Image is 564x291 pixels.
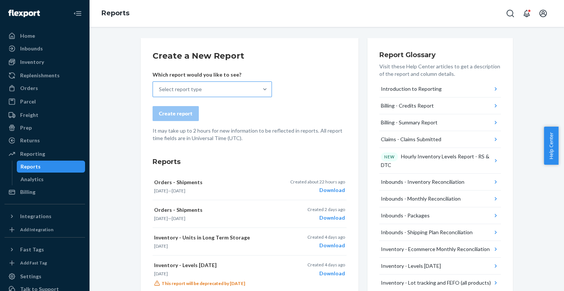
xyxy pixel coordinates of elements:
[154,243,168,249] time: [DATE]
[379,224,501,241] button: Inbounds - Shipping Plan Reconciliation
[544,127,558,165] button: Help Center
[154,261,280,269] p: Inventory - Levels [DATE]
[154,215,280,222] p: —
[4,270,85,282] a: Settings
[20,72,60,79] div: Replenishments
[153,127,347,142] p: It may take up to 2 hours for new information to be reflected in reports. All report time fields ...
[154,179,280,186] p: Orders - Shipments
[20,226,53,233] div: Add Integration
[20,111,38,119] div: Freight
[21,176,44,183] div: Analytics
[4,259,85,267] a: Add Fast Tag
[172,188,185,194] time: [DATE]
[20,98,36,105] div: Parcel
[172,216,185,221] time: [DATE]
[307,206,345,213] p: Created 2 days ago
[381,195,461,202] div: Inbounds - Monthly Reconciliation
[4,109,85,121] a: Freight
[154,271,168,276] time: [DATE]
[153,71,272,78] p: Which report would you like to see?
[153,228,347,256] button: Inventory - Units in Long Term Storage[DATE]Created 4 days agoDownload
[101,9,129,17] a: Reports
[290,186,345,194] div: Download
[154,234,280,241] p: Inventory - Units in Long Term Storage
[154,280,280,287] p: This report will be deprecated by [DATE]
[307,214,345,222] div: Download
[95,3,135,24] ol: breadcrumbs
[381,245,490,253] div: Inventory - Ecommerce Monthly Reconciliation
[381,279,491,287] div: Inventory - Lot tracking and FEFO (all products)
[70,6,85,21] button: Close Navigation
[20,213,51,220] div: Integrations
[307,234,345,240] p: Created 4 days ago
[17,173,85,185] a: Analytics
[4,30,85,42] a: Home
[381,85,442,93] div: Introduction to Reporting
[4,82,85,94] a: Orders
[379,50,501,60] h3: Report Glossary
[4,56,85,68] a: Inventory
[20,124,32,131] div: Prep
[20,150,45,158] div: Reporting
[4,96,85,108] a: Parcel
[154,206,280,214] p: Orders - Shipments
[381,119,438,126] div: Billing - Summary Report
[4,148,85,160] a: Reporting
[17,161,85,173] a: Reports
[519,6,534,21] button: Open notifications
[379,174,501,191] button: Inbounds - Inventory Reconciliation
[307,242,345,249] div: Download
[20,45,43,52] div: Inbounds
[379,97,501,114] button: Billing - Credits Report
[8,10,40,17] img: Flexport logo
[20,246,44,253] div: Fast Tags
[154,188,280,194] p: —
[503,6,518,21] button: Open Search Box
[381,262,441,270] div: Inventory - Levels [DATE]
[21,163,41,170] div: Reports
[4,122,85,134] a: Prep
[379,148,501,174] button: NEWHourly Inventory Levels Report - RS & DTC
[153,157,347,167] h3: Reports
[4,225,85,234] a: Add Integration
[381,136,441,143] div: Claims - Claims Submitted
[153,173,347,200] button: Orders - Shipments[DATE]—[DATE]Created about 22 hours agoDownload
[384,154,395,160] p: NEW
[381,178,464,186] div: Inbounds - Inventory Reconciliation
[4,134,85,146] a: Returns
[379,63,501,78] p: Visit these Help Center articles to get a description of the report and column details.
[307,261,345,268] p: Created 4 days ago
[20,58,44,66] div: Inventory
[159,110,192,117] div: Create report
[379,191,501,207] button: Inbounds - Monthly Reconciliation
[379,207,501,224] button: Inbounds - Packages
[307,270,345,277] div: Download
[381,102,434,109] div: Billing - Credits Report
[154,188,168,194] time: [DATE]
[20,84,38,92] div: Orders
[4,69,85,81] a: Replenishments
[290,179,345,185] p: Created about 22 hours ago
[20,32,35,40] div: Home
[20,188,35,196] div: Billing
[153,106,199,121] button: Create report
[20,273,41,280] div: Settings
[154,216,168,221] time: [DATE]
[379,131,501,148] button: Claims - Claims Submitted
[381,229,473,236] div: Inbounds - Shipping Plan Reconciliation
[159,86,202,93] div: Select report type
[4,210,85,222] button: Integrations
[4,244,85,256] button: Fast Tags
[379,114,501,131] button: Billing - Summary Report
[379,241,501,258] button: Inventory - Ecommerce Monthly Reconciliation
[153,50,347,62] h2: Create a New Report
[20,260,47,266] div: Add Fast Tag
[381,152,492,169] div: Hourly Inventory Levels Report - RS & DTC
[20,137,40,144] div: Returns
[379,258,501,275] button: Inventory - Levels [DATE]
[4,43,85,55] a: Inbounds
[4,186,85,198] a: Billing
[379,81,501,97] button: Introduction to Reporting
[536,6,551,21] button: Open account menu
